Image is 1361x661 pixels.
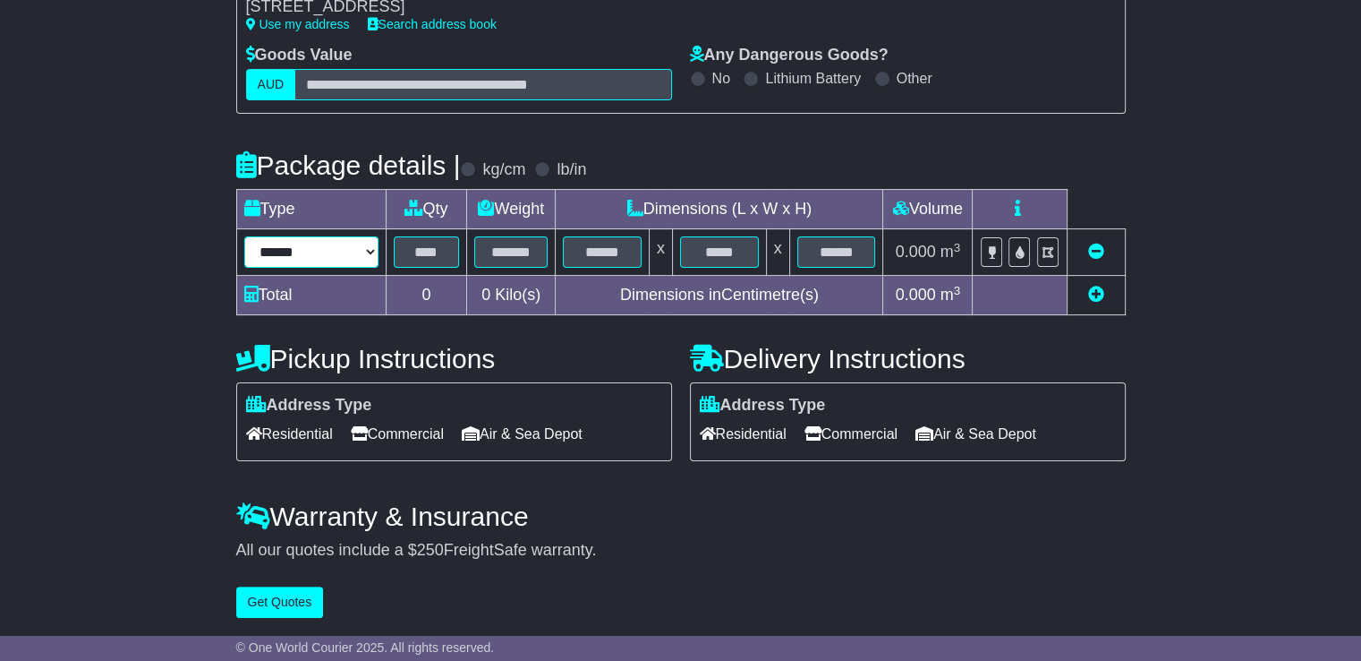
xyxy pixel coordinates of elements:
span: Commercial [351,420,444,448]
label: AUD [246,69,296,100]
label: Any Dangerous Goods? [690,46,889,65]
td: x [649,229,672,276]
span: Air & Sea Depot [462,420,583,448]
td: Dimensions (L x W x H) [556,190,883,229]
sup: 3 [954,241,961,254]
div: All our quotes include a $ FreightSafe warranty. [236,541,1126,561]
span: m [940,243,961,261]
label: Lithium Battery [765,70,861,87]
td: 0 [386,276,467,315]
span: 0.000 [896,243,936,261]
td: Qty [386,190,467,229]
td: Kilo(s) [467,276,556,315]
label: Address Type [246,396,372,416]
span: Commercial [804,420,897,448]
span: Residential [700,420,787,448]
label: lb/in [557,160,586,180]
td: Dimensions in Centimetre(s) [556,276,883,315]
span: 250 [417,541,444,559]
span: © One World Courier 2025. All rights reserved. [236,640,495,655]
h4: Pickup Instructions [236,344,672,373]
td: Volume [883,190,973,229]
span: 0.000 [896,286,936,304]
a: Remove this item [1088,243,1104,261]
label: No [712,70,730,87]
label: Address Type [700,396,826,416]
span: Residential [246,420,333,448]
h4: Delivery Instructions [690,344,1126,373]
span: Air & Sea Depot [915,420,1036,448]
h4: Package details | [236,150,461,180]
button: Get Quotes [236,587,324,618]
h4: Warranty & Insurance [236,502,1126,531]
span: m [940,286,961,304]
label: Other [897,70,932,87]
td: Weight [467,190,556,229]
sup: 3 [954,284,961,297]
a: Use my address [246,17,350,31]
td: x [766,229,789,276]
td: Total [236,276,386,315]
label: Goods Value [246,46,353,65]
a: Add new item [1088,286,1104,304]
td: Type [236,190,386,229]
a: Search address book [368,17,497,31]
span: 0 [481,286,490,304]
label: kg/cm [482,160,525,180]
